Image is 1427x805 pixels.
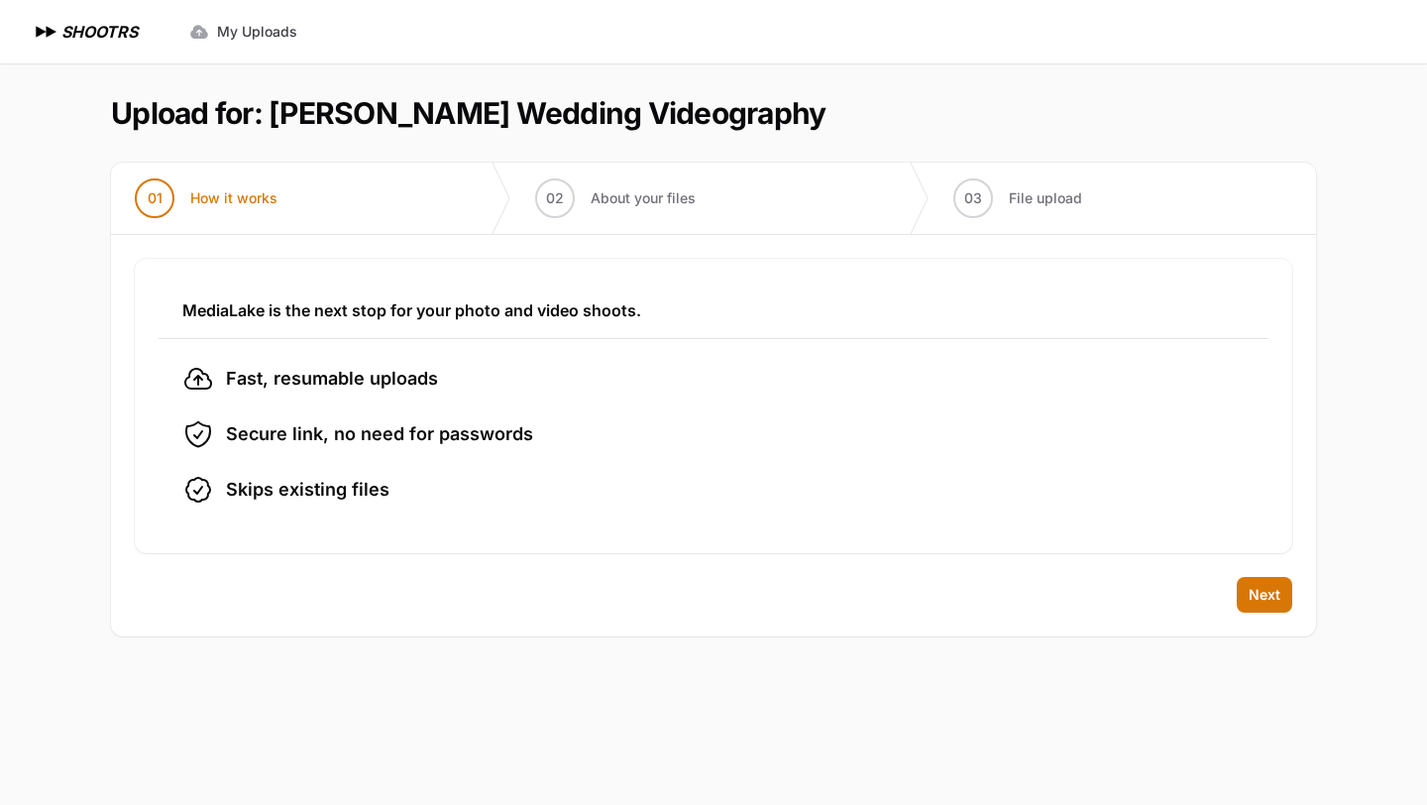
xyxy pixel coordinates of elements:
button: 01 How it works [111,163,301,234]
button: 02 About your files [511,163,719,234]
img: SHOOTRS [32,20,61,44]
span: 01 [148,188,163,208]
h1: SHOOTRS [61,20,138,44]
span: About your files [591,188,696,208]
a: SHOOTRS SHOOTRS [32,20,138,44]
span: How it works [190,188,277,208]
span: Secure link, no need for passwords [226,420,533,448]
a: My Uploads [177,14,309,50]
h1: Upload for: [PERSON_NAME] Wedding Videography [111,95,825,131]
span: File upload [1009,188,1082,208]
span: 03 [964,188,982,208]
button: 03 File upload [930,163,1106,234]
span: 02 [546,188,564,208]
button: Next [1237,577,1292,613]
span: Next [1249,585,1280,605]
span: My Uploads [217,22,297,42]
span: Fast, resumable uploads [226,365,438,393]
span: Skips existing files [226,476,389,504]
h3: MediaLake is the next stop for your photo and video shoots. [182,298,1245,322]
